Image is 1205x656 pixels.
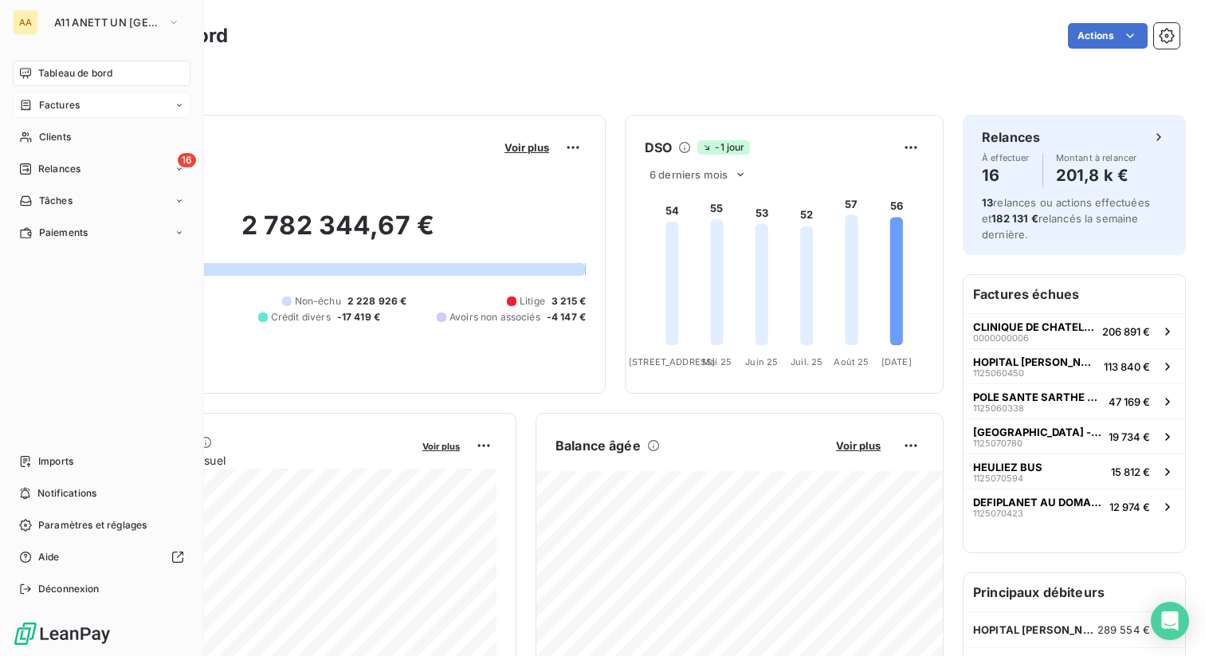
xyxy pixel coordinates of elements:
span: Montant à relancer [1056,153,1137,163]
button: POLE SANTE SARTHE ET [GEOGRAPHIC_DATA]112506033847 169 € [964,383,1185,418]
span: 6 derniers mois [650,168,728,181]
div: AA [13,10,38,35]
span: 113 840 € [1104,360,1150,373]
span: Paiements [39,226,88,240]
span: -4 147 € [547,310,586,324]
span: Clients [39,130,71,144]
span: Factures [39,98,80,112]
span: Tableau de bord [38,66,112,81]
h4: 16 [982,163,1030,188]
tspan: Juil. 25 [791,356,822,367]
span: relances ou actions effectuées et relancés la semaine dernière. [982,196,1150,241]
button: Voir plus [418,438,465,453]
button: Voir plus [500,140,554,155]
tspan: [STREET_ADDRESS] [629,356,715,367]
h6: Principaux débiteurs [964,573,1185,611]
span: 47 169 € [1109,395,1150,408]
button: [GEOGRAPHIC_DATA] - [GEOGRAPHIC_DATA]112507078019 734 € [964,418,1185,454]
span: CLINIQUE DE CHATELLERAULT [973,320,1096,333]
span: Crédit divers [271,310,331,324]
button: CLINIQUE DE CHATELLERAULT0000000006206 891 € [964,313,1185,348]
button: Actions [1068,23,1148,49]
h6: Factures échues [964,275,1185,313]
span: DEFIPLANET AU DOMAINE DE DIENN [973,496,1103,509]
span: 206 891 € [1102,325,1150,338]
span: Voir plus [504,141,549,154]
h2: 2 782 344,67 € [90,210,586,257]
span: Avoirs non associés [449,310,540,324]
h6: Relances [982,128,1040,147]
span: 3 215 € [551,294,586,308]
span: 16 [178,153,196,167]
span: Litige [520,294,545,308]
span: HOPITAL [PERSON_NAME] L'ABBESSE [973,623,1097,636]
span: Voir plus [836,439,881,452]
span: 1125070423 [973,509,1023,518]
span: 2 228 926 € [347,294,407,308]
button: HOPITAL [PERSON_NAME] L'ABBESSE1125060450113 840 € [964,348,1185,383]
button: DEFIPLANET AU DOMAINE DE DIENN112507042312 974 € [964,489,1185,524]
span: 15 812 € [1111,465,1150,478]
tspan: Août 25 [834,356,869,367]
h6: Balance âgée [555,436,641,455]
span: Notifications [37,486,96,501]
span: [GEOGRAPHIC_DATA] - [GEOGRAPHIC_DATA] [973,426,1102,438]
tspan: Mai 25 [702,356,732,367]
span: -17 419 € [337,310,380,324]
span: 1125070594 [973,473,1023,483]
div: Open Intercom Messenger [1151,602,1189,640]
span: HOPITAL [PERSON_NAME] L'ABBESSE [973,355,1097,368]
span: 13 [982,196,993,209]
span: POLE SANTE SARTHE ET [GEOGRAPHIC_DATA] [973,391,1102,403]
span: Paramètres et réglages [38,518,147,532]
span: 182 131 € [991,212,1038,225]
span: 19 734 € [1109,430,1150,443]
span: 0000000006 [973,333,1029,343]
a: Aide [13,544,190,570]
span: 1125060338 [973,403,1024,413]
span: 1125070780 [973,438,1022,448]
tspan: [DATE] [881,356,912,367]
span: Déconnexion [38,582,100,596]
span: Relances [38,162,80,176]
span: HEULIEZ BUS [973,461,1042,473]
span: Voir plus [422,441,460,452]
button: HEULIEZ BUS112507059415 812 € [964,454,1185,489]
h4: 201,8 k € [1056,163,1137,188]
span: 1125060450 [973,368,1024,378]
span: Tâches [39,194,73,208]
tspan: Juin 25 [745,356,778,367]
img: Logo LeanPay [13,621,112,646]
span: -1 jour [697,140,749,155]
span: 289 554 € [1097,623,1150,636]
span: 12 974 € [1109,501,1150,513]
span: Chiffre d'affaires mensuel [90,452,411,469]
span: Aide [38,550,60,564]
button: Voir plus [831,438,885,453]
span: À effectuer [982,153,1030,163]
span: Imports [38,454,73,469]
h6: DSO [645,138,672,157]
span: A11 ANETT UN [GEOGRAPHIC_DATA] [54,16,161,29]
span: Non-échu [295,294,341,308]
